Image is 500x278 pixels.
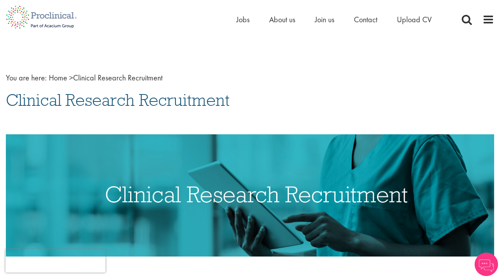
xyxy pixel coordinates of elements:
[6,73,47,83] span: You are here:
[6,89,230,110] span: Clinical Research Recruitment
[236,14,250,25] a: Jobs
[397,14,432,25] a: Upload CV
[315,14,334,25] a: Join us
[5,249,105,273] iframe: reCAPTCHA
[6,134,494,257] img: Clinical Research Recruitment
[269,14,295,25] a: About us
[49,73,162,83] span: Clinical Research Recruitment
[475,253,498,276] img: Chatbot
[49,73,67,83] a: breadcrumb link to Home
[354,14,377,25] a: Contact
[69,73,73,83] span: >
